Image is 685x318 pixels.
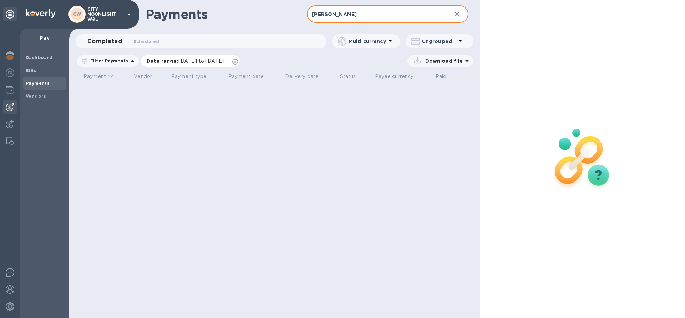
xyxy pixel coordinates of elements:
[285,73,328,80] span: Delivery date
[26,81,50,86] b: Payments
[436,73,447,80] p: Paid
[134,73,161,80] span: Vendor
[83,73,122,80] span: Payment №
[340,73,356,80] p: Status
[26,55,53,60] b: Dashboard
[87,36,122,46] span: Completed
[340,73,365,80] span: Status
[178,58,224,64] span: [DATE] to [DATE]
[228,73,264,80] p: Payment date
[73,11,81,17] b: CW
[436,73,456,80] span: Paid
[83,73,113,80] p: Payment №
[422,57,463,65] p: Download file
[3,7,17,21] div: Unpin categories
[228,73,273,80] span: Payment date
[285,73,319,80] p: Delivery date
[141,55,240,67] div: Date range:[DATE] to [DATE]
[6,68,14,77] img: Foreign exchange
[87,7,123,22] p: CITY MOONLIGHT W&L
[147,57,228,65] p: Date range :
[6,86,14,94] img: Wallets
[171,73,216,80] span: Payment type
[134,73,152,80] p: Vendor
[375,73,423,80] span: Payee currency
[87,58,128,64] p: Filter Payments
[146,7,307,22] h1: Payments
[26,9,56,18] img: Logo
[133,38,159,45] span: Scheduled
[349,38,386,45] p: Multi currency
[375,73,414,80] p: Payee currency
[171,73,207,80] p: Payment type
[26,68,36,73] b: Bills
[26,34,64,41] p: Pay
[422,38,456,45] p: Ungrouped
[26,93,46,99] b: Vendors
